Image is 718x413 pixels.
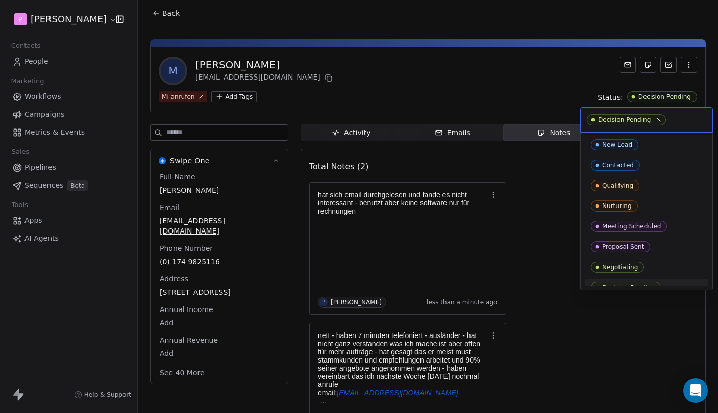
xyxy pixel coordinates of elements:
[598,116,651,123] div: Decision Pending
[602,202,632,210] div: Nurturing
[602,162,634,169] div: Contacted
[585,137,708,357] div: Suggestions
[602,284,655,291] div: Decision Pending
[602,243,644,250] div: Proposal Sent
[602,141,632,148] div: New Lead
[602,182,633,189] div: Qualifying
[602,264,638,271] div: Negotiating
[602,223,661,230] div: Meeting Scheduled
